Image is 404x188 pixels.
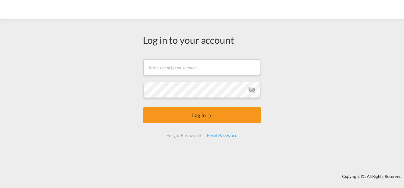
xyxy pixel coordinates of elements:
[248,86,256,94] md-icon: icon-eye-off
[164,130,204,141] div: Forgot Password?
[143,107,261,123] button: LOGIN
[143,33,261,47] div: Log in to your account
[144,59,260,75] input: Enter email/phone number
[204,130,240,141] div: Reset Password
